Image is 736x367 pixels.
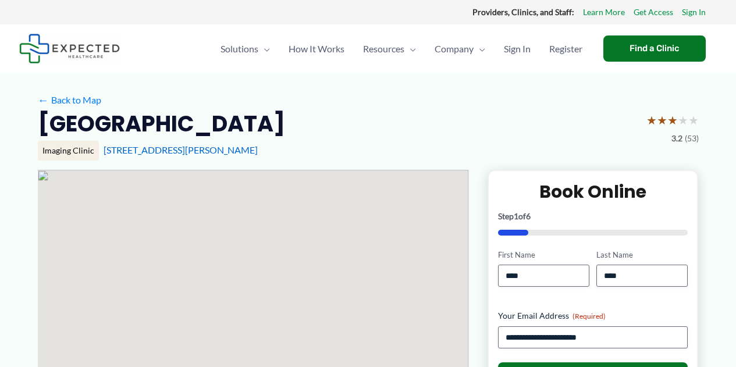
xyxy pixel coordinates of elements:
label: Last Name [596,250,688,261]
span: ★ [657,109,667,131]
span: 1 [514,211,518,221]
a: ←Back to Map [38,91,101,109]
a: SolutionsMenu Toggle [211,28,279,69]
span: ★ [678,109,688,131]
span: 6 [526,211,531,221]
div: Imaging Clinic [38,141,99,161]
a: Register [540,28,592,69]
a: ResourcesMenu Toggle [354,28,425,69]
label: First Name [498,250,589,261]
span: Menu Toggle [258,28,270,69]
span: Sign In [504,28,531,69]
span: 3.2 [671,131,682,146]
a: [STREET_ADDRESS][PERSON_NAME] [104,144,258,155]
a: Learn More [583,5,625,20]
span: ★ [688,109,699,131]
span: ← [38,94,49,105]
a: Sign In [495,28,540,69]
span: Menu Toggle [404,28,416,69]
h2: Book Online [498,180,688,203]
span: Resources [363,28,404,69]
span: Menu Toggle [474,28,485,69]
label: Your Email Address [498,310,688,322]
span: ★ [646,109,657,131]
a: CompanyMenu Toggle [425,28,495,69]
strong: Providers, Clinics, and Staff: [472,7,574,17]
span: Register [549,28,582,69]
p: Step of [498,212,688,220]
a: Find a Clinic [603,35,706,62]
span: How It Works [289,28,344,69]
span: ★ [667,109,678,131]
span: (Required) [573,312,606,320]
a: How It Works [279,28,354,69]
a: Get Access [634,5,673,20]
span: Company [435,28,474,69]
span: (53) [685,131,699,146]
a: Sign In [682,5,706,20]
h2: [GEOGRAPHIC_DATA] [38,109,285,138]
span: Solutions [221,28,258,69]
nav: Primary Site Navigation [211,28,592,69]
img: Expected Healthcare Logo - side, dark font, small [19,34,120,63]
